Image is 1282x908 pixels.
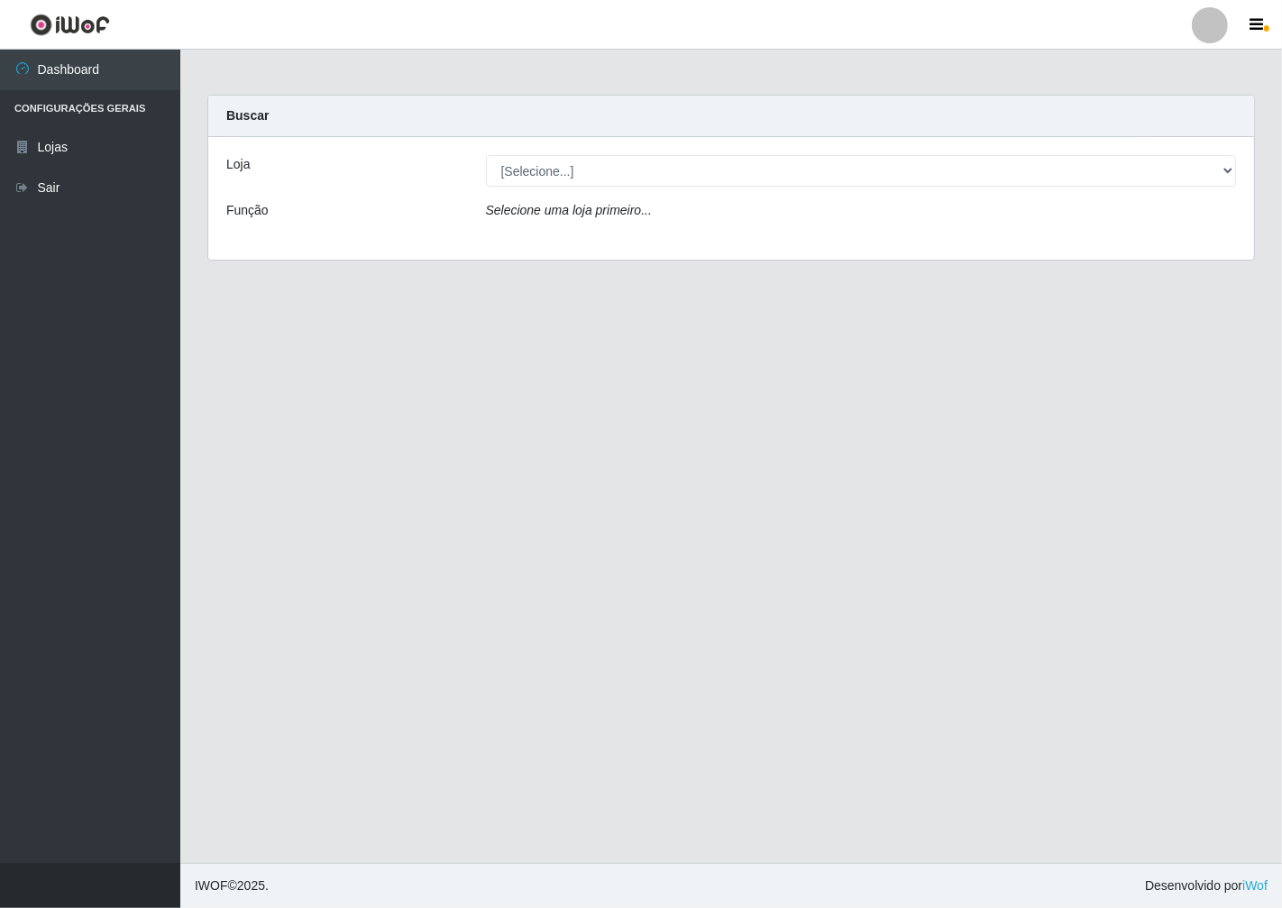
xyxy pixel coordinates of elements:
[30,14,110,36] img: CoreUI Logo
[486,203,652,217] i: Selecione uma loja primeiro...
[226,108,269,123] strong: Buscar
[226,155,250,174] label: Loja
[1145,876,1268,895] span: Desenvolvido por
[226,201,269,220] label: Função
[195,878,228,893] span: IWOF
[1242,878,1268,893] a: iWof
[195,876,269,895] span: © 2025 .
